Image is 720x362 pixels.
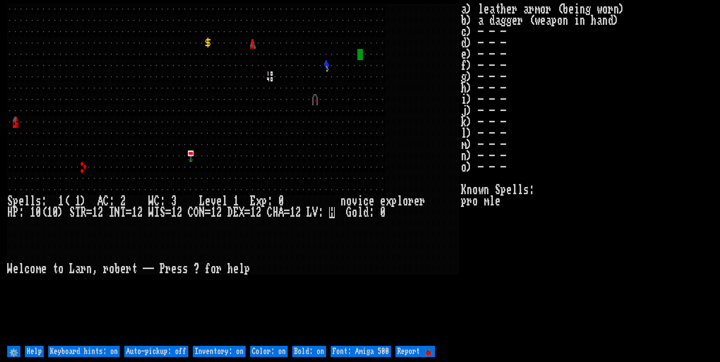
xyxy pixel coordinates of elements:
[13,263,18,275] div: e
[171,196,177,207] div: 3
[211,196,216,207] div: v
[41,263,47,275] div: e
[227,207,233,218] div: D
[64,196,69,207] div: (
[86,207,92,218] div: =
[227,263,233,275] div: h
[58,196,64,207] div: 1
[7,263,13,275] div: W
[103,263,109,275] div: r
[160,263,165,275] div: P
[86,263,92,275] div: n
[69,207,75,218] div: S
[211,263,216,275] div: o
[35,263,41,275] div: m
[331,346,391,357] input: Font: Amiga 500
[41,207,47,218] div: (
[81,196,86,207] div: )
[233,207,239,218] div: E
[194,207,199,218] div: O
[193,346,246,357] input: Inventory: on
[329,207,335,218] mark: H
[7,346,20,357] input: ⚙️
[165,207,171,218] div: =
[369,196,374,207] div: e
[13,207,18,218] div: P
[75,196,81,207] div: 1
[188,207,194,218] div: C
[199,207,205,218] div: N
[171,207,177,218] div: 1
[239,207,244,218] div: X
[397,196,403,207] div: l
[461,4,713,344] stats: a) leather armor (being worn) b) a dagger (weapon in hand) c) - - - d) - - - e) - - - f) - - - g)...
[250,196,256,207] div: E
[143,263,148,275] div: -
[267,207,273,218] div: C
[109,207,114,218] div: I
[414,196,419,207] div: e
[380,196,386,207] div: e
[18,207,24,218] div: :
[148,207,154,218] div: W
[352,207,357,218] div: o
[205,263,211,275] div: f
[7,196,13,207] div: S
[216,263,222,275] div: r
[216,207,222,218] div: 2
[7,207,13,218] div: H
[52,207,58,218] div: 0
[318,207,323,218] div: :
[171,263,177,275] div: e
[98,207,103,218] div: 2
[18,263,24,275] div: l
[233,263,239,275] div: e
[154,196,160,207] div: C
[120,263,126,275] div: e
[256,207,261,218] div: 2
[126,207,131,218] div: =
[211,207,216,218] div: 1
[30,207,35,218] div: 1
[131,263,137,275] div: t
[165,263,171,275] div: r
[69,263,75,275] div: L
[58,207,64,218] div: )
[160,207,165,218] div: S
[256,196,261,207] div: x
[284,207,290,218] div: =
[35,207,41,218] div: 0
[30,263,35,275] div: o
[261,196,267,207] div: p
[307,207,312,218] div: L
[75,207,81,218] div: T
[98,196,103,207] div: A
[273,207,278,218] div: H
[126,263,131,275] div: r
[357,196,363,207] div: i
[357,207,363,218] div: l
[363,196,369,207] div: c
[205,196,211,207] div: e
[222,196,227,207] div: l
[35,196,41,207] div: s
[75,263,81,275] div: a
[131,207,137,218] div: 1
[391,196,397,207] div: p
[292,346,326,357] input: Bold: on
[47,207,52,218] div: 1
[81,207,86,218] div: R
[340,196,346,207] div: n
[124,346,188,357] input: Auto-pickup: off
[30,196,35,207] div: l
[52,263,58,275] div: t
[41,196,47,207] div: :
[380,207,386,218] div: 0
[395,346,435,357] input: Report 🐞
[290,207,295,218] div: 1
[92,263,98,275] div: ,
[278,207,284,218] div: A
[216,196,222,207] div: e
[363,207,369,218] div: d
[244,263,250,275] div: p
